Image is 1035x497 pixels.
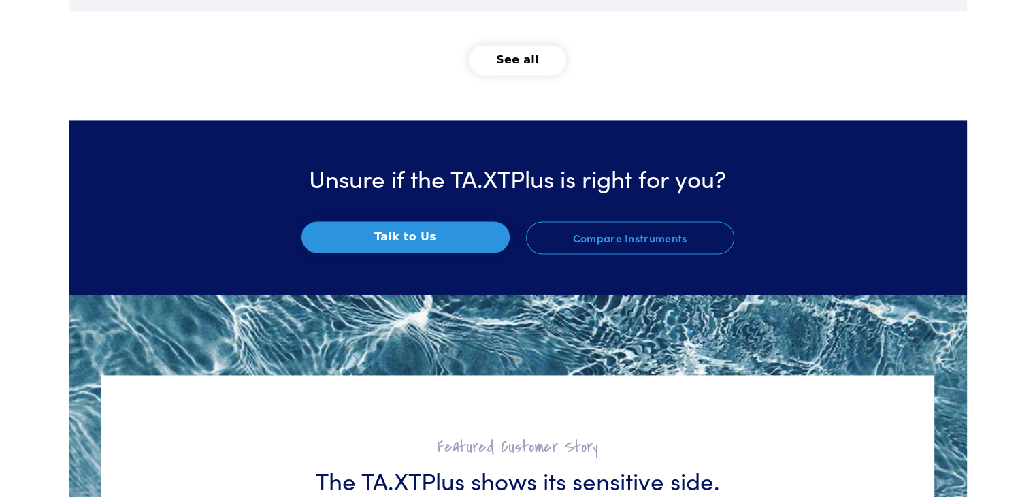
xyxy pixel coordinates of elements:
[77,161,959,194] h3: Unsure if the TA.XTPlus is right for you?
[526,221,734,254] a: Compare Instruments
[163,436,873,458] h2: Featured Customer Story
[469,45,566,75] button: See all
[163,463,873,496] h3: The TA.XTPlus shows its sensitive side.
[301,221,510,253] button: Talk to Us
